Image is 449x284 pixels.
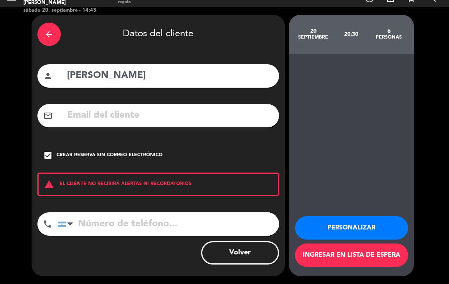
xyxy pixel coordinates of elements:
[332,21,370,48] div: 20:30
[201,241,279,265] button: Volver
[43,111,53,120] i: mail_outline
[295,28,332,34] div: 20
[58,212,279,236] input: Número de teléfono...
[295,216,408,240] button: Personalizar
[295,243,408,267] button: Ingresar en lista de espera
[295,34,332,41] div: septiembre
[23,7,106,14] div: sábado 20. septiembre - 14:43
[43,151,53,160] i: check_box
[370,34,408,41] div: personas
[57,152,163,159] div: Crear reserva sin correo electrónico
[43,219,52,229] i: phone
[37,173,279,196] div: EL CLIENTE NO RECIBIRÁ ALERTAS NI RECORDATORIOS
[37,21,279,48] div: Datos del cliente
[58,213,76,235] div: Argentina: +54
[39,180,60,189] i: warning
[66,68,273,84] input: Nombre del cliente
[370,28,408,34] div: 6
[43,71,53,81] i: person
[66,108,273,123] input: Email del cliente
[44,30,54,39] i: arrow_back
